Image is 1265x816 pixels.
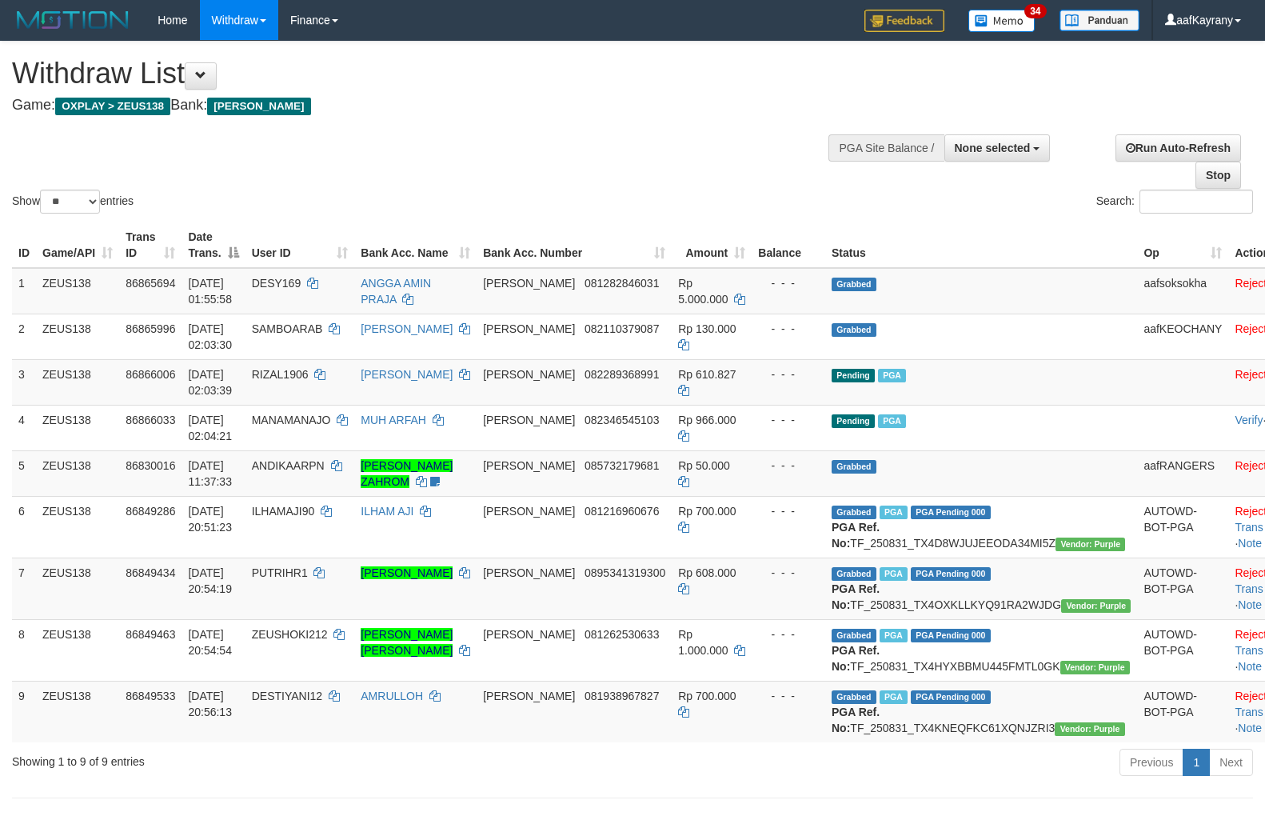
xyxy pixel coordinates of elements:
[361,459,453,488] a: [PERSON_NAME] ZAHROM
[252,414,331,426] span: MANAMANAJO
[1137,619,1228,681] td: AUTOWD-BOT-PGA
[758,458,819,474] div: - - -
[36,405,119,450] td: ZEUS138
[1137,222,1228,268] th: Op: activate to sort column ascending
[1195,162,1241,189] a: Stop
[252,459,325,472] span: ANDIKAARPN
[1055,538,1125,551] span: Vendor URL: https://trx4.1velocity.biz
[585,322,659,335] span: Copy 082110379087 to clipboard
[361,414,426,426] a: MUH ARFAH
[483,505,575,518] span: [PERSON_NAME]
[188,505,232,534] span: [DATE] 20:51:23
[758,321,819,337] div: - - -
[1115,134,1241,162] a: Run Auto-Refresh
[126,459,175,472] span: 86830016
[126,566,175,579] span: 86849434
[36,314,119,359] td: ZEUS138
[878,414,906,428] span: Marked by aafchomsokheang
[126,628,175,641] span: 86849463
[878,369,906,382] span: Marked by aafchomsokheang
[585,277,659,290] span: Copy 081282846031 to clipboard
[585,628,659,641] span: Copy 081262530633 to clipboard
[880,629,908,642] span: Marked by aafRornrotha
[252,505,315,518] span: ILHAMAJI90
[126,690,175,702] span: 86849533
[678,277,728,306] span: Rp 5.000.000
[585,505,659,518] span: Copy 081216960676 to clipboard
[252,566,308,579] span: PUTRIHR1
[678,459,730,472] span: Rp 50.000
[36,681,119,742] td: ZEUS138
[825,619,1137,681] td: TF_250831_TX4HYXBBMU445FMTL0GK
[864,10,944,32] img: Feedback.jpg
[672,222,752,268] th: Amount: activate to sort column ascending
[1235,414,1263,426] a: Verify
[832,629,876,642] span: Grabbed
[758,565,819,581] div: - - -
[361,277,431,306] a: ANGGA AMIN PRAJA
[585,690,659,702] span: Copy 081938967827 to clipboard
[252,628,328,641] span: ZEUSHOKI212
[1137,268,1228,314] td: aafsoksokha
[1024,4,1046,18] span: 34
[182,222,245,268] th: Date Trans.: activate to sort column descending
[252,322,323,335] span: SAMBOARAB
[678,322,736,335] span: Rp 130.000
[245,222,355,268] th: User ID: activate to sort column ascending
[832,690,876,704] span: Grabbed
[1059,10,1139,31] img: panduan.png
[36,558,119,619] td: ZEUS138
[1060,661,1130,674] span: Vendor URL: https://trx4.1velocity.biz
[832,521,880,550] b: PGA Ref. No:
[12,496,36,558] td: 6
[955,142,1031,154] span: None selected
[483,566,575,579] span: [PERSON_NAME]
[678,505,736,518] span: Rp 700.000
[12,619,36,681] td: 8
[758,412,819,428] div: - - -
[12,314,36,359] td: 2
[1055,722,1124,736] span: Vendor URL: https://trx4.1velocity.biz
[483,322,575,335] span: [PERSON_NAME]
[12,98,828,114] h4: Game: Bank:
[483,628,575,641] span: [PERSON_NAME]
[585,459,659,472] span: Copy 085732179681 to clipboard
[1137,558,1228,619] td: AUTOWD-BOT-PGA
[126,368,175,381] span: 86866006
[911,567,991,581] span: PGA Pending
[968,10,1036,32] img: Button%20Memo.svg
[758,366,819,382] div: - - -
[483,368,575,381] span: [PERSON_NAME]
[12,190,134,214] label: Show entries
[188,566,232,595] span: [DATE] 20:54:19
[880,690,908,704] span: Marked by aafRornrotha
[758,688,819,704] div: - - -
[1238,598,1262,611] a: Note
[880,567,908,581] span: Marked by aafRornrotha
[36,268,119,314] td: ZEUS138
[361,628,453,657] a: [PERSON_NAME] [PERSON_NAME]
[188,322,232,351] span: [DATE] 02:03:30
[12,747,515,770] div: Showing 1 to 9 of 9 entries
[119,222,182,268] th: Trans ID: activate to sort column ascending
[12,222,36,268] th: ID
[1183,749,1210,776] a: 1
[483,690,575,702] span: [PERSON_NAME]
[585,414,659,426] span: Copy 082346545103 to clipboard
[678,414,736,426] span: Rp 966.000
[1137,314,1228,359] td: aafKEOCHANY
[1238,722,1262,734] a: Note
[126,505,175,518] span: 86849286
[12,58,828,90] h1: Withdraw List
[832,369,875,382] span: Pending
[36,359,119,405] td: ZEUS138
[361,690,423,702] a: AMRULLOH
[678,368,736,381] span: Rp 610.827
[832,323,876,337] span: Grabbed
[1061,599,1131,613] span: Vendor URL: https://trx4.1velocity.biz
[361,505,413,518] a: ILHAM AJI
[361,322,453,335] a: [PERSON_NAME]
[483,414,575,426] span: [PERSON_NAME]
[911,506,991,519] span: PGA Pending
[585,566,665,579] span: Copy 0895341319300 to clipboard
